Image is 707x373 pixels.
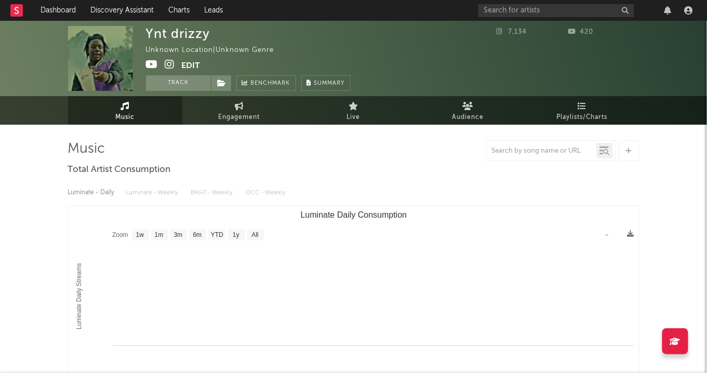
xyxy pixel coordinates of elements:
[136,232,144,239] text: 1w
[174,232,182,239] text: 3m
[568,29,593,35] span: 420
[182,59,201,72] button: Edit
[525,96,639,125] a: Playlists/Charts
[154,232,163,239] text: 1m
[411,96,525,125] a: Audience
[314,81,345,86] span: Summary
[233,232,239,239] text: 1y
[182,96,297,125] a: Engagement
[497,29,527,35] span: 7,134
[146,26,210,41] div: Ynt drizzy
[146,75,211,91] button: Track
[112,232,128,239] text: Zoom
[487,147,596,155] input: Search by song name or URL
[478,4,634,17] input: Search for artists
[236,75,296,91] a: Benchmark
[301,75,351,91] button: Summary
[604,231,610,238] text: →
[193,232,202,239] text: 6m
[219,111,260,124] span: Engagement
[251,77,290,90] span: Benchmark
[251,232,258,239] text: All
[146,44,286,57] div: Unknown Location | Unknown Genre
[452,111,484,124] span: Audience
[68,96,182,125] a: Music
[347,111,361,124] span: Live
[68,164,171,176] span: Total Artist Consumption
[75,263,83,329] text: Luminate Daily Streams
[300,210,407,219] text: Luminate Daily Consumption
[556,111,608,124] span: Playlists/Charts
[210,232,223,239] text: YTD
[297,96,411,125] a: Live
[115,111,135,124] span: Music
